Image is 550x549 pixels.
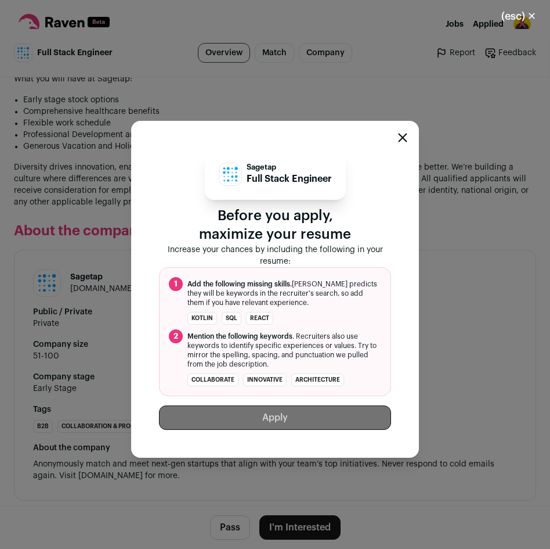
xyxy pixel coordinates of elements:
p: Before you apply, maximize your resume [159,207,391,244]
li: React [246,312,273,325]
span: [PERSON_NAME] predicts they will be keywords in the recruiter's search, so add them if you have r... [187,279,381,307]
span: 1 [169,277,183,291]
span: . Recruiters also use keywords to identify specific experiences or values. Try to mirror the spel... [187,332,381,369]
span: Add the following missing skills. [187,281,292,288]
li: SQL [222,312,241,325]
li: architecture [291,374,344,386]
p: Full Stack Engineer [247,172,332,186]
span: Mention the following keywords [187,333,292,340]
button: Close modal [487,3,550,29]
li: collaborate [187,374,238,386]
p: Sagetap [247,163,332,172]
p: Increase your chances by including the following in your resume: [159,244,391,267]
li: innovative [243,374,287,386]
li: Kotlin [187,312,217,325]
button: Close modal [398,133,407,142]
img: b0d17aea2038de758934995fd1be12ae2cc401ec78f06bd56dba08c6c42461de.jpg [219,163,241,185]
span: 2 [169,329,183,343]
